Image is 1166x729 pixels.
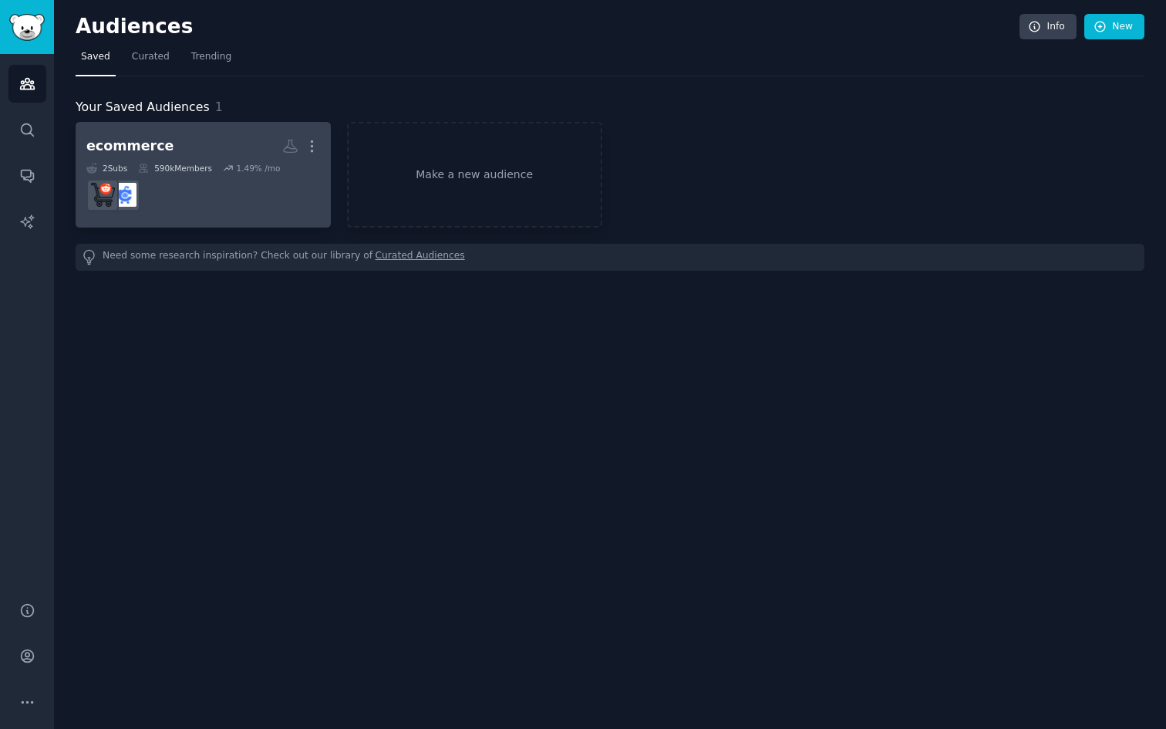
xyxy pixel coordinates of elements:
a: ecommerce2Subs590kMembers1.49% /moecommercemarketingecommerce [76,122,331,228]
a: Saved [76,45,116,76]
div: ecommerce [86,137,174,156]
a: New [1084,14,1144,40]
a: Curated [126,45,175,76]
span: Curated [132,50,170,64]
a: Curated Audiences [376,249,465,265]
div: 590k Members [138,163,212,174]
div: 1.49 % /mo [236,163,280,174]
div: 2 Sub s [86,163,127,174]
span: Saved [81,50,110,64]
a: Make a new audience [347,122,602,228]
span: Trending [191,50,231,64]
h2: Audiences [76,15,1019,39]
img: ecommerce [91,183,115,207]
img: ecommercemarketing [113,183,136,207]
div: Need some research inspiration? Check out our library of [76,244,1144,271]
img: GummySearch logo [9,14,45,41]
span: Your Saved Audiences [76,98,210,117]
span: 1 [215,100,223,114]
a: Info [1019,14,1077,40]
a: Trending [186,45,237,76]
